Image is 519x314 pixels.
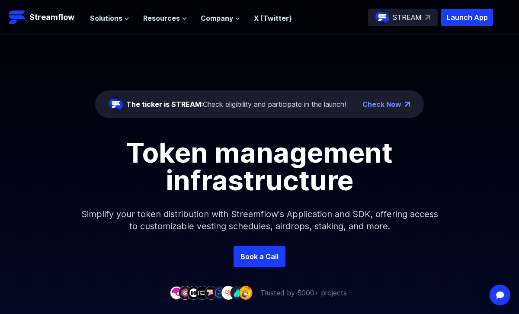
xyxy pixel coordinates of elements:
[490,285,510,305] div: Open Intercom Messenger
[65,139,454,194] h1: Token management infrastructure
[90,13,122,23] span: Solutions
[254,14,292,22] a: X (Twitter)
[143,13,180,23] span: Resources
[29,11,74,23] p: Streamflow
[195,286,209,299] img: company-4
[441,9,493,26] button: Launch App
[90,13,129,23] button: Solutions
[9,9,26,26] img: Streamflow Logo
[204,286,218,299] img: company-5
[126,100,203,109] span: The ticker is STREAM:
[239,286,253,299] img: company-9
[9,9,81,26] a: Streamflow
[74,194,445,246] p: Simplify your token distribution with Streamflow's Application and SDK, offering access to custom...
[375,10,389,24] img: streamflow-logo-circle.png
[201,13,240,23] button: Company
[230,286,244,299] img: company-8
[170,286,183,299] img: company-1
[143,13,187,23] button: Resources
[187,286,201,299] img: company-3
[368,9,438,26] a: STREAM
[234,246,285,267] a: Book a Call
[201,13,233,23] span: Company
[221,286,235,299] img: company-7
[260,288,347,298] p: Trusted by 5000+ projects
[109,97,123,111] img: streamflow-logo-circle.png
[126,99,346,109] div: Check eligibility and participate in the launch!
[213,286,227,299] img: company-6
[405,102,410,107] img: top-right-arrow.png
[425,15,430,20] img: top-right-arrow.svg
[362,99,401,109] a: Check Now
[178,286,192,299] img: company-2
[393,12,422,22] p: STREAM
